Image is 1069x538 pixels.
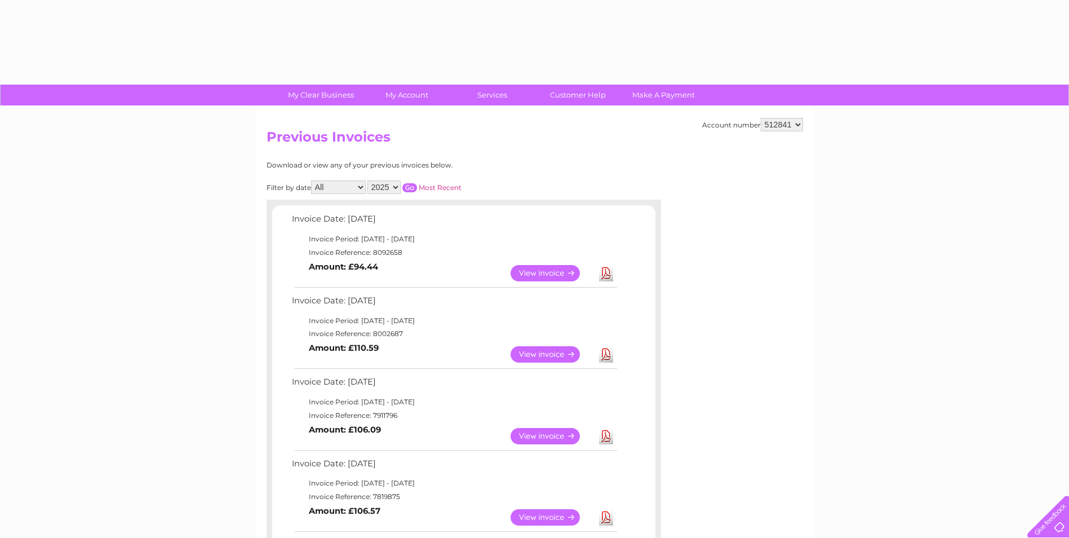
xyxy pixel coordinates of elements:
b: Amount: £110.59 [309,343,379,353]
td: Invoice Date: [DATE] [289,374,619,395]
td: Invoice Reference: 8002687 [289,327,619,341]
a: Download [599,265,613,281]
td: Invoice Date: [DATE] [289,456,619,477]
a: Download [599,509,613,526]
a: View [511,265,593,281]
a: Download [599,428,613,444]
a: My Account [360,85,453,105]
td: Invoice Date: [DATE] [289,293,619,314]
td: Invoice Period: [DATE] - [DATE] [289,477,619,490]
a: Customer Help [531,85,624,105]
td: Invoice Period: [DATE] - [DATE] [289,232,619,246]
a: Download [599,346,613,363]
a: Services [446,85,539,105]
h2: Previous Invoices [267,129,803,151]
a: Make A Payment [617,85,710,105]
a: View [511,428,593,444]
td: Invoice Reference: 8092658 [289,246,619,259]
div: Download or view any of your previous invoices below. [267,161,562,169]
td: Invoice Reference: 7911796 [289,409,619,422]
a: Most Recent [419,183,462,192]
b: Amount: £94.44 [309,262,378,272]
a: My Clear Business [274,85,367,105]
b: Amount: £106.57 [309,506,380,516]
b: Amount: £106.09 [309,425,381,435]
a: View [511,346,593,363]
div: Account number [702,118,803,131]
a: View [511,509,593,526]
td: Invoice Date: [DATE] [289,211,619,232]
td: Invoice Period: [DATE] - [DATE] [289,395,619,409]
td: Invoice Period: [DATE] - [DATE] [289,314,619,328]
td: Invoice Reference: 7819875 [289,490,619,504]
div: Filter by date [267,180,562,194]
